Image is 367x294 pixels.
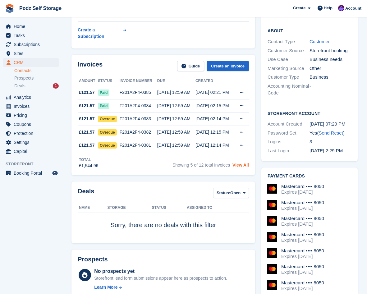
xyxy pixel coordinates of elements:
div: Accounting Nominal Code [268,83,310,97]
div: Expires [DATE] [281,269,324,275]
span: Capital [14,147,51,156]
div: Contact Type [268,38,310,45]
div: [DATE] 12:59 AM [157,116,195,122]
a: Learn More [94,284,227,291]
div: F201A2F4-0383 [120,116,157,122]
a: menu [3,102,59,111]
th: Status [98,76,120,86]
span: Settings [14,138,51,147]
a: Preview store [51,169,59,177]
span: £121.57 [79,103,95,109]
div: Use Case [268,56,310,63]
button: Status: Open [213,188,249,198]
div: Marketing Source [268,65,310,72]
h2: About [268,27,351,34]
img: Mastercard Logo [267,200,277,210]
a: menu [3,120,59,129]
span: £121.57 [79,116,95,122]
img: Mastercard Logo [267,280,277,290]
div: [DATE] 12:59 AM [157,142,195,149]
div: [DATE] 02:14 PM [195,116,234,122]
div: Mastercard •••• 8050 [281,216,324,221]
div: [DATE] 12:59 AM [157,129,195,136]
div: Logins [268,138,310,145]
div: F201A2F4-0385 [120,89,157,96]
img: stora-icon-8386f47178a22dfd0bd8f6a31ec36ba5ce8667c1dd55bd0f319d3a0aa187defe.svg [5,4,14,13]
span: Home [14,22,51,31]
time: 2025-05-08 13:29:51 UTC [310,148,343,153]
a: menu [3,22,59,31]
div: Mastercard •••• 8050 [281,264,324,269]
span: Subscriptions [14,40,51,49]
a: Create a Subscription [78,24,126,42]
span: Booking Portal [14,169,51,177]
a: menu [3,49,59,58]
span: Pricing [14,111,51,120]
span: Paid [98,103,109,109]
div: F201A2F4-0381 [120,142,157,149]
div: Expires [DATE] [281,254,324,259]
a: Send Reset [319,130,343,136]
div: £1,544.96 [79,163,98,169]
a: Contacts [14,68,59,74]
h2: Storefront Account [268,110,351,116]
span: Showing 5 of 12 total invoices [172,163,230,168]
div: Mastercard •••• 8050 [281,248,324,254]
div: Business [310,74,351,81]
span: Storefront [6,161,62,167]
img: Jawed Chowdhary [338,5,344,11]
div: Mastercard •••• 8050 [281,200,324,205]
div: [DATE] 12:15 PM [195,129,234,136]
div: Total [79,157,98,163]
a: Deals 1 [14,83,59,89]
div: F201A2F4-0384 [120,103,157,109]
div: Expires [DATE] [281,237,324,243]
span: £121.57 [79,129,95,136]
h2: Payment cards [268,174,351,179]
span: Account [345,5,361,11]
th: Created [195,76,234,86]
img: Mastercard Logo [267,184,277,194]
a: menu [3,93,59,102]
span: Overdue [98,142,117,149]
div: Expires [DATE] [281,286,324,291]
div: Expires [DATE] [281,205,324,211]
th: Name [78,203,107,213]
span: Tasks [14,31,51,40]
div: [DATE] 02:15 PM [195,103,234,109]
th: Amount [78,76,98,86]
span: CRM [14,58,51,67]
div: Create a Subscription [78,27,122,40]
div: 1 [53,83,59,89]
div: [DATE] 12:14 PM [195,142,234,149]
div: F201A2F4-0382 [120,129,157,136]
a: menu [3,169,59,177]
div: [DATE] 07:29 PM [310,121,351,128]
span: Open [230,190,241,196]
div: Mastercard •••• 8050 [281,232,324,237]
th: Assigned to [187,203,249,213]
div: Yes [310,130,351,137]
span: Deals [14,83,25,89]
div: Storefront booking [310,47,351,54]
div: Last Login [268,147,310,154]
span: Overdue [98,129,117,136]
div: 3 [310,138,351,145]
a: View All [232,163,249,168]
img: Mastercard Logo [267,248,277,258]
span: Overdue [98,116,117,122]
th: Due [157,76,195,86]
a: Guide [177,61,204,71]
a: Prospects [14,75,59,81]
div: Password Set [268,130,310,137]
div: [DATE] 12:59 AM [157,103,195,109]
a: menu [3,138,59,147]
div: Learn More [94,284,117,291]
img: Mastercard Logo [267,216,277,226]
span: Invoices [14,102,51,111]
span: ( ) [317,130,344,136]
span: Help [324,5,333,11]
th: Invoice number [120,76,157,86]
h2: Prospects [78,256,108,263]
span: Paid [98,90,109,96]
